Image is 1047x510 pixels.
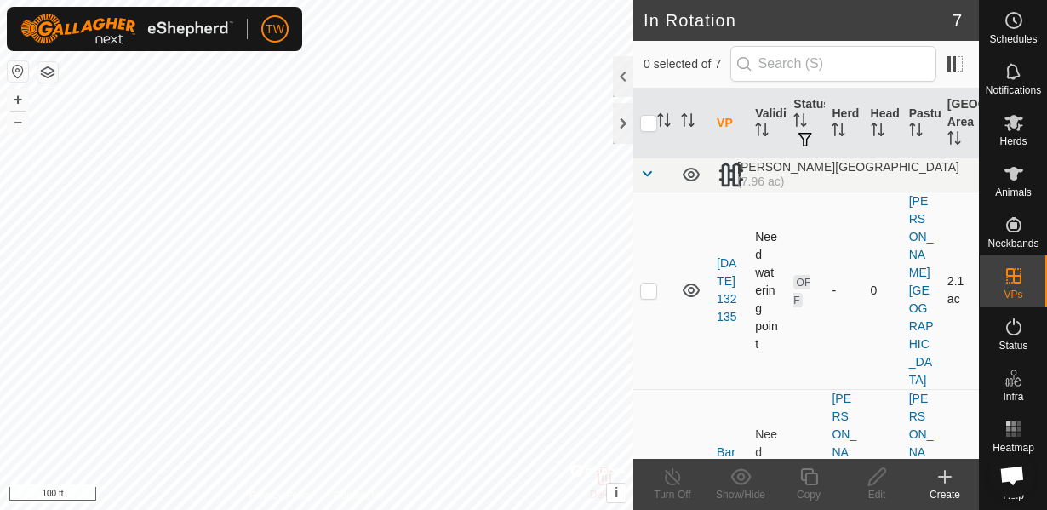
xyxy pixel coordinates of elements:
span: Animals [995,187,1032,198]
p-sorticon: Activate to sort [871,125,884,139]
div: - [832,282,856,300]
div: Show/Hide [707,487,775,502]
a: Help [980,460,1047,507]
td: 2.1 ac [941,192,979,389]
span: OFF [793,275,810,307]
button: – [8,112,28,132]
span: TW [266,20,284,38]
button: + [8,89,28,110]
span: Schedules [989,34,1037,44]
span: 0 selected of 7 [644,55,730,73]
th: Head [864,89,902,158]
div: Create [911,487,979,502]
th: Validity [748,89,787,158]
span: 7 [953,8,962,33]
th: [GEOGRAPHIC_DATA] Area [941,89,979,158]
div: [PERSON_NAME][GEOGRAPHIC_DATA] [717,160,972,189]
span: VPs [1004,289,1022,300]
span: Status [998,341,1027,351]
td: Need watering point [748,192,787,389]
div: Open chat [989,452,1035,498]
p-sorticon: Activate to sort [947,134,961,147]
a: [DATE] 132135 [717,256,736,324]
span: Infra [1003,392,1023,402]
a: Privacy Policy [249,488,313,503]
th: VP [710,89,748,158]
span: i [615,485,618,500]
img: Gallagher Logo [20,14,233,44]
span: (7.96 ac) [737,175,784,188]
button: Map Layers [37,62,58,83]
p-sorticon: Activate to sort [657,116,671,129]
div: Copy [775,487,843,502]
h2: In Rotation [644,10,953,31]
button: Reset Map [8,61,28,82]
th: Status [787,89,825,158]
p-sorticon: Activate to sort [681,116,695,129]
a: [PERSON_NAME][GEOGRAPHIC_DATA] [909,194,934,387]
th: Herd [825,89,863,158]
td: 0 [864,192,902,389]
span: Help [1003,490,1024,501]
span: Neckbands [987,238,1038,249]
th: Pasture [902,89,941,158]
input: Search (S) [730,46,936,82]
p-sorticon: Activate to sort [793,116,807,129]
a: Contact Us [334,488,384,503]
div: Edit [843,487,911,502]
span: Heatmap [993,443,1034,453]
p-sorticon: Activate to sort [909,125,923,139]
p-sorticon: Activate to sort [832,125,845,139]
p-sorticon: Activate to sort [755,125,769,139]
span: Herds [999,136,1027,146]
div: Turn Off [638,487,707,502]
span: Notifications [986,85,1041,95]
button: i [607,484,626,502]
